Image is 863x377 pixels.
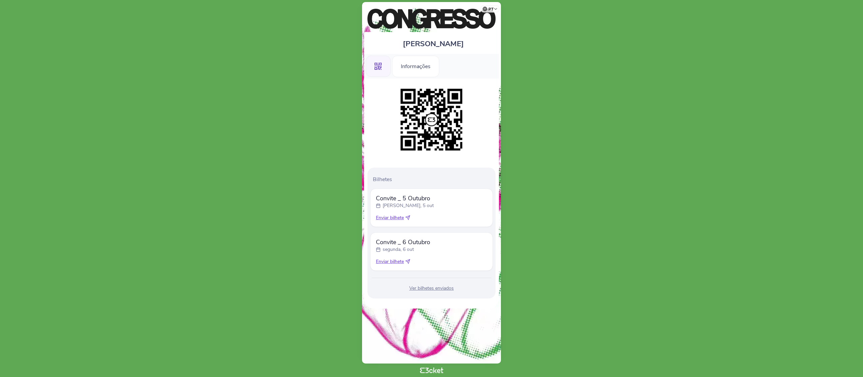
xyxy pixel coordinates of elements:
[376,258,404,265] span: Enviar bilhete
[370,285,493,292] div: Ver bilhetes enviados
[367,9,496,29] img: Congresso de Cozinha
[392,62,439,69] a: Informações
[376,214,404,221] span: Enviar bilhete
[373,176,493,183] p: Bilhetes
[403,39,464,49] span: [PERSON_NAME]
[392,56,439,77] div: Informações
[397,85,466,154] img: 59d9fcdb3606459a98eb6a597c4a08b9.png
[383,202,434,209] p: [PERSON_NAME], 5 out
[383,246,414,253] p: segunda, 6 out
[376,194,434,202] span: Convite _ 5 Outubro
[376,238,430,246] span: Convite _ 6 Outubro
